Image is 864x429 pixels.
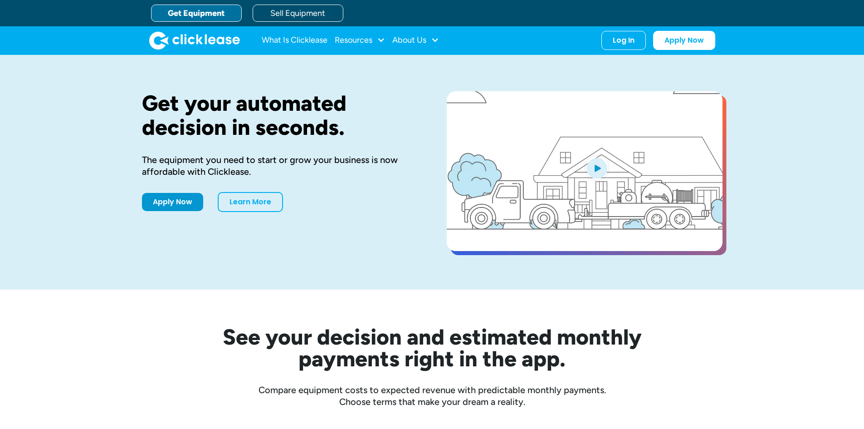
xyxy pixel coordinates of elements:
[142,154,418,178] div: The equipment you need to start or grow your business is now affordable with Clicklease.
[253,5,343,22] a: Sell Equipment
[613,36,635,45] div: Log In
[585,155,609,181] img: Blue play button logo on a light blue circular background
[142,193,203,211] a: Apply Now
[149,31,240,49] a: home
[392,31,439,49] div: About Us
[653,31,715,50] a: Apply Now
[262,31,327,49] a: What Is Clicklease
[142,384,722,408] div: Compare equipment costs to expected revenue with predictable monthly payments. Choose terms that ...
[142,91,418,139] h1: Get your automated decision in seconds.
[335,31,385,49] div: Resources
[447,91,722,251] a: open lightbox
[218,192,283,212] a: Learn More
[178,326,686,370] h2: See your decision and estimated monthly payments right in the app.
[149,31,240,49] img: Clicklease logo
[151,5,242,22] a: Get Equipment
